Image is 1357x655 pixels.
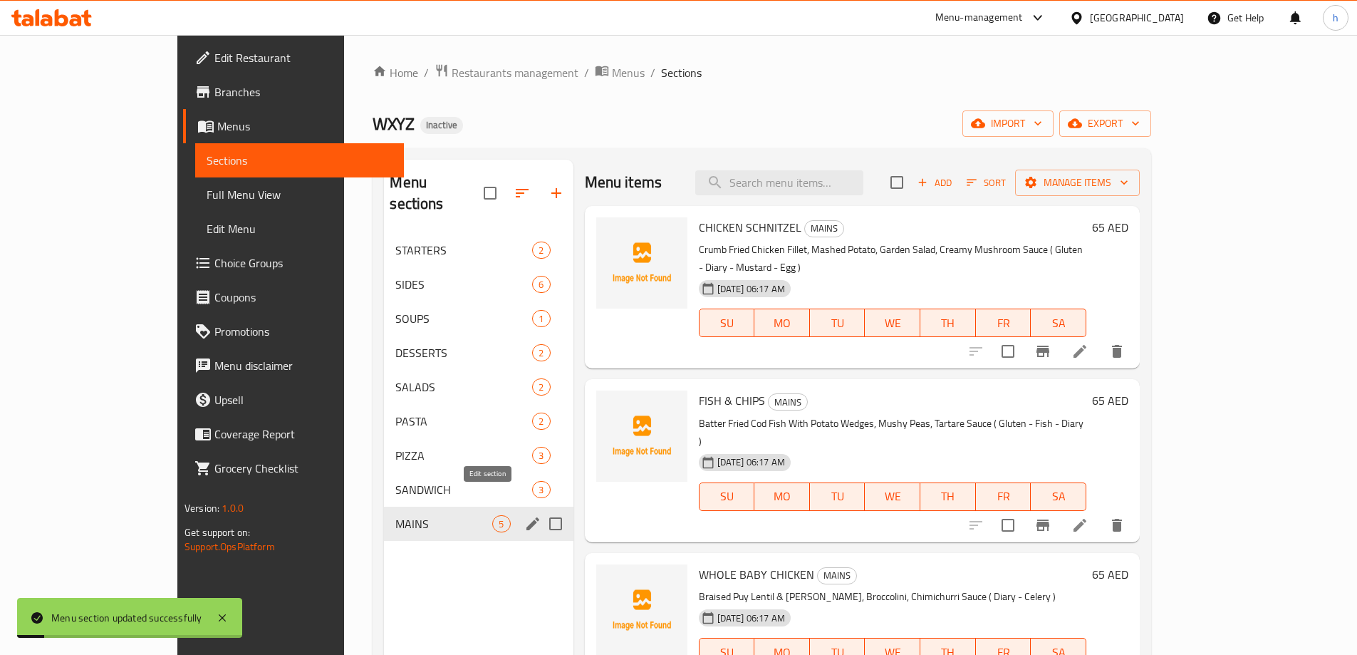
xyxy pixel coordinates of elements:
[1092,564,1128,584] h6: 65 AED
[865,483,920,511] button: WE
[967,175,1006,191] span: Sort
[810,483,865,511] button: TU
[533,415,549,428] span: 2
[699,217,801,238] span: CHICKEN SCHNITZEL
[760,486,804,507] span: MO
[595,63,645,82] a: Menus
[183,314,404,349] a: Promotions
[699,483,755,511] button: SU
[920,309,976,337] button: TH
[395,481,532,498] span: SANDWICH
[1092,391,1128,411] h6: 65 AED
[51,610,202,626] div: Menu section updated successfully
[214,289,392,306] span: Coupons
[712,282,791,296] span: [DATE] 06:17 AM
[1031,483,1086,511] button: SA
[976,483,1031,511] button: FR
[533,244,549,257] span: 2
[963,172,1009,194] button: Sort
[475,178,505,208] span: Select all sections
[395,310,532,327] span: SOUPS
[395,378,532,396] span: SALADS
[585,172,662,193] h2: Menu items
[183,109,404,143] a: Menus
[395,276,532,293] span: SIDES
[384,267,573,301] div: SIDES6
[384,336,573,370] div: DESSERTS2
[870,313,915,334] span: WE
[532,481,550,498] div: items
[395,344,532,361] span: DESSERTS
[532,310,550,327] div: items
[584,64,589,81] li: /
[207,220,392,237] span: Edit Menu
[184,523,250,542] span: Get support on:
[183,75,404,109] a: Branches
[818,567,856,584] span: MAINS
[754,309,810,337] button: MO
[926,486,970,507] span: TH
[1026,334,1060,368] button: Branch-specific-item
[533,278,549,292] span: 6
[222,499,244,517] span: 1.0.0
[882,167,912,197] span: Select section
[1059,110,1151,137] button: export
[214,460,392,477] span: Grocery Checklist
[982,486,1026,507] span: FR
[183,41,404,75] a: Edit Restaurant
[865,309,920,337] button: WE
[804,220,844,237] div: MAINS
[920,483,976,511] button: TH
[1071,115,1140,133] span: export
[184,499,219,517] span: Version:
[976,309,1031,337] button: FR
[1031,309,1086,337] button: SA
[214,323,392,340] span: Promotions
[183,383,404,417] a: Upsell
[420,117,463,134] div: Inactive
[695,170,863,195] input: search
[522,513,544,535] button: edit
[1026,174,1128,192] span: Manage items
[650,64,655,81] li: /
[1036,486,1081,507] span: SA
[982,313,1026,334] span: FR
[699,309,755,337] button: SU
[699,564,814,585] span: WHOLE BABY CHICKEN
[810,309,865,337] button: TU
[214,391,392,408] span: Upsell
[1100,334,1134,368] button: delete
[384,370,573,404] div: SALADS2
[493,517,509,531] span: 5
[705,313,749,334] span: SU
[712,455,791,469] span: [DATE] 06:17 AM
[596,217,687,309] img: CHICKEN SCHNITZEL
[817,567,857,584] div: MAINS
[816,313,860,334] span: TU
[612,64,645,81] span: Menus
[805,220,843,237] span: MAINS
[533,346,549,360] span: 2
[705,486,749,507] span: SU
[1092,217,1128,237] h6: 65 AED
[195,212,404,246] a: Edit Menu
[754,483,810,511] button: MO
[596,391,687,482] img: FISH & CHIPS
[912,172,957,194] button: Add
[384,233,573,267] div: STARTERS2
[214,49,392,66] span: Edit Restaurant
[424,64,429,81] li: /
[962,110,1054,137] button: import
[974,115,1042,133] span: import
[957,172,1015,194] span: Sort items
[1333,10,1338,26] span: h
[1100,508,1134,542] button: delete
[760,313,804,334] span: MO
[768,393,808,411] div: MAINS
[384,404,573,438] div: PASTA2
[384,301,573,336] div: SOUPS1
[395,447,532,464] span: PIZZA
[395,515,492,532] span: MAINS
